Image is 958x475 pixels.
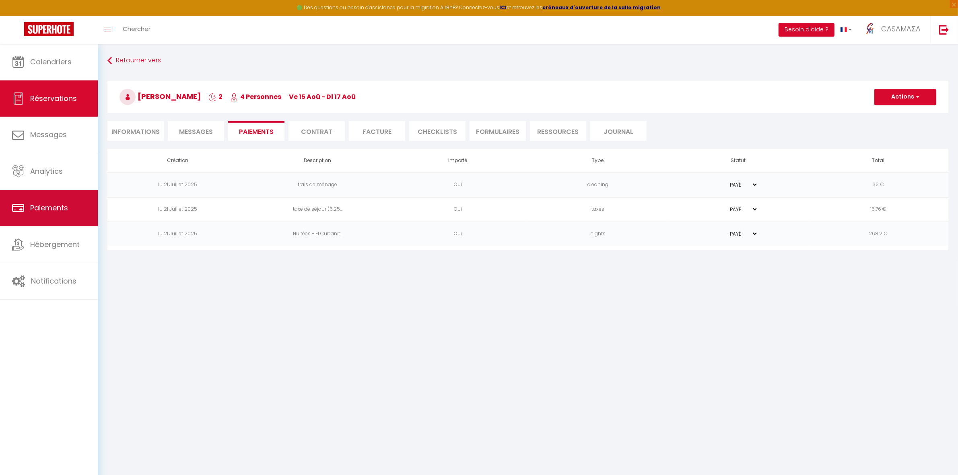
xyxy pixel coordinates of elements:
[939,25,949,35] img: logout
[247,173,387,197] td: frais de ménage
[117,16,157,44] a: Chercher
[528,173,668,197] td: cleaning
[409,121,466,141] li: CHECKLISTS
[388,197,528,222] td: Oui
[590,121,647,141] li: Journal
[247,222,387,246] td: Nuitées - El Cubanit...
[30,130,67,140] span: Messages
[107,222,247,246] td: lu 21 Juillet 2025
[388,149,528,173] th: Importé
[107,121,164,141] li: Informations
[808,173,948,197] td: 62 €
[864,23,876,35] img: ...
[228,121,284,141] li: Paiements
[528,197,668,222] td: taxes
[107,197,247,222] td: lu 21 Juillet 2025
[6,3,31,27] button: Ouvrir le widget de chat LiveChat
[30,166,63,176] span: Analytics
[530,121,586,141] li: Ressources
[107,53,948,68] a: Retourner vers
[30,57,72,67] span: Calendriers
[668,149,808,173] th: Statut
[499,4,507,11] a: ICI
[30,93,77,103] span: Réservations
[388,222,528,246] td: Oui
[388,173,528,197] td: Oui
[30,239,80,249] span: Hébergement
[808,149,948,173] th: Total
[107,149,247,173] th: Création
[528,149,668,173] th: Type
[24,22,74,36] img: Super Booking
[470,121,526,141] li: FORMULAIRES
[808,222,948,246] td: 268.2 €
[247,197,387,222] td: taxe de séjour (6.25...
[881,24,921,34] span: CASAMAΣA
[230,92,281,101] span: 4 Personnes
[179,127,213,136] span: Messages
[119,91,201,101] span: [PERSON_NAME]
[874,89,936,105] button: Actions
[289,92,356,101] span: ve 15 Aoû - di 17 Aoû
[808,197,948,222] td: 16.76 €
[288,121,345,141] li: Contrat
[858,16,931,44] a: ... CASAMAΣA
[30,203,68,213] span: Paiements
[123,25,150,33] span: Chercher
[247,149,387,173] th: Description
[779,23,834,37] button: Besoin d'aide ?
[542,4,661,11] a: créneaux d'ouverture de la salle migration
[528,222,668,246] td: nights
[107,173,247,197] td: lu 21 Juillet 2025
[208,92,223,101] span: 2
[349,121,405,141] li: Facture
[31,276,76,286] span: Notifications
